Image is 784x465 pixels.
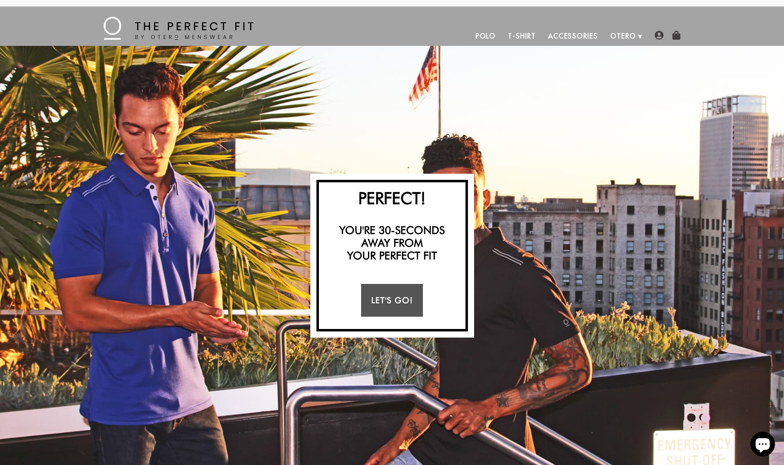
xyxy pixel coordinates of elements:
[502,26,542,46] a: T-Shirt
[361,284,423,317] a: Let's Go!
[604,26,642,46] a: Otero
[470,26,502,46] a: Polo
[323,224,461,262] h3: You're 30-seconds away from your perfect fit
[542,26,604,46] a: Accessories
[748,432,777,458] inbox-online-store-chat: Shopify online store chat
[323,188,461,208] h2: Perfect!
[672,31,681,40] img: shopping-bag-icon.png
[655,31,664,40] img: user-account-icon.png
[104,17,253,40] img: The Perfect Fit - by Otero Menswear - Logo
